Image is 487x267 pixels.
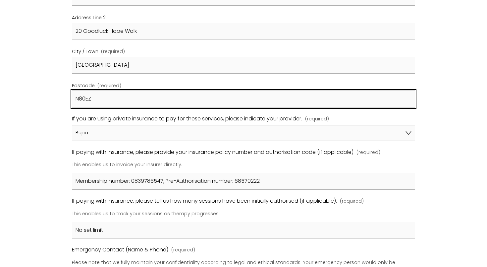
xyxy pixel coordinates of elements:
[72,245,168,255] span: Emergency Contact (Name & Phone)
[356,148,380,157] span: (required)
[340,197,364,206] span: (required)
[72,82,415,91] div: Postcode
[72,207,415,221] p: This enables us to track your sessions as therapy progresses.
[72,125,415,141] select: If you are using private insurance to pay for these services, please indicate your provider.
[72,114,302,124] span: If you are using private insurance to pay for these services, please indicate your provider.
[72,148,353,157] span: If paying with insurance, please provide your insurance policy number and authorisation code (if ...
[72,196,337,206] span: If paying with insurance, please tell us how many sessions have been initially authorised (if app...
[72,91,415,107] input: Postcode
[171,246,195,254] span: (required)
[72,158,415,171] p: This enables us to invoice your insurer directly.
[305,115,329,123] span: (required)
[72,47,415,57] div: City / Town
[72,23,415,40] input: Address Line 2
[72,57,415,74] input: City / Town
[101,49,125,54] span: (required)
[72,14,415,23] div: Address Line 2
[97,83,121,88] span: (required)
